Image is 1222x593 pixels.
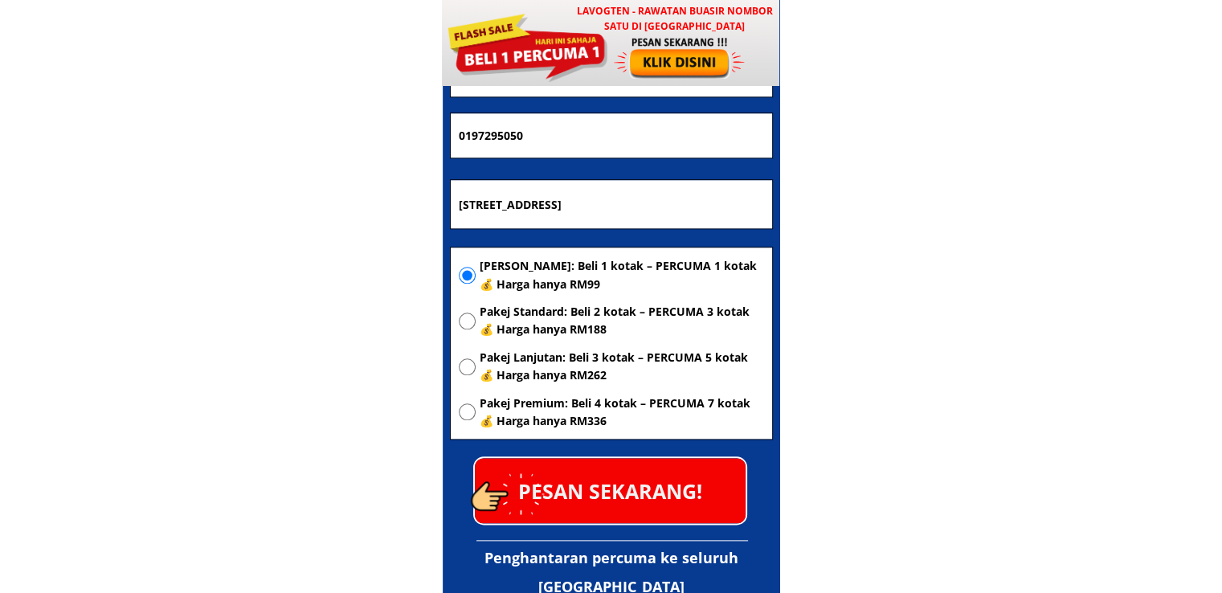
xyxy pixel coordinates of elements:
[475,458,746,523] p: PESAN SEKARANG!
[480,395,764,431] span: Pakej Premium: Beli 4 kotak – PERCUMA 7 kotak 💰 Harga hanya RM336
[480,257,764,293] span: [PERSON_NAME]: Beli 1 kotak – PERCUMA 1 kotak 💰 Harga hanya RM99
[480,303,764,339] span: Pakej Standard: Beli 2 kotak – PERCUMA 3 kotak 💰 Harga hanya RM188
[569,3,780,34] h3: LAVOGTEN - Rawatan Buasir Nombor Satu di [GEOGRAPHIC_DATA]
[480,349,764,385] span: Pakej Lanjutan: Beli 3 kotak – PERCUMA 5 kotak 💰 Harga hanya RM262
[455,113,768,158] input: Nombor Telefon Bimbit
[455,180,768,228] input: Alamat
